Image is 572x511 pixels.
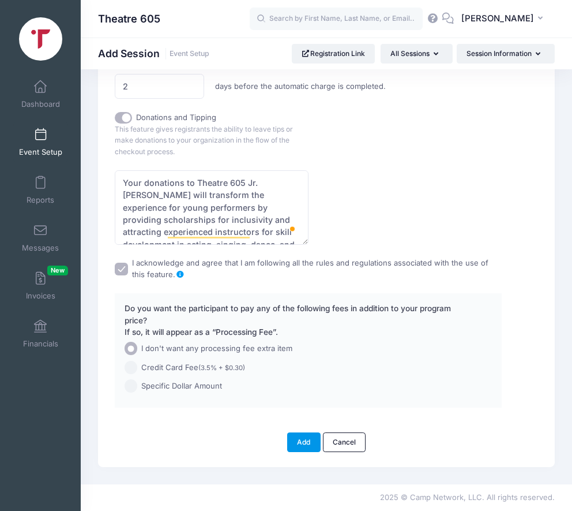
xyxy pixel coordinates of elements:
[141,343,292,355] span: I don't want any processing fee extra item
[454,6,555,32] button: [PERSON_NAME]
[380,493,555,502] span: 2025 © Camp Network, LLC. All rights reserved.
[21,99,60,109] span: Dashboard
[292,44,375,64] a: Registration Link
[125,361,138,374] input: Credit Card Fee(3.5% + $0.30)
[98,47,209,59] h1: Add Session
[13,122,68,162] a: Event Setup
[115,74,204,99] input: Days
[457,44,555,64] button: Session Information
[125,303,462,338] label: Do you want the participant to pay any of the following fees in addition to your program price? I...
[115,125,293,156] span: This feature gives registrants the ability to leave tips or make donations to your organization i...
[141,381,222,392] span: Specific Dollar Amount
[26,291,55,301] span: Invoices
[461,12,534,25] span: [PERSON_NAME]
[132,258,502,280] label: I acknowledge and agree that I am following all the rules and regulations associated with the use...
[250,8,423,31] input: Search by First Name, Last Name, or Email...
[141,362,245,374] span: Credit Card Fee
[323,432,366,452] a: Cancel
[136,112,216,124] label: Donations and Tipping
[47,266,68,275] span: New
[13,218,68,258] a: Messages
[13,314,68,354] a: Financials
[13,266,68,306] a: InvoicesNew
[13,170,68,210] a: Reports
[98,6,160,32] h1: Theatre 605
[170,50,209,58] a: Event Setup
[125,379,138,393] input: Specific Dollar Amount
[125,342,138,355] input: I don't want any processing fee extra item
[23,339,58,349] span: Financials
[210,81,392,92] label: days before the automatic charge is completed.
[19,17,62,61] img: Theatre 605
[115,170,308,245] textarea: To enrich screen reader interactions, please activate Accessibility in Grammarly extension settings
[19,147,62,157] span: Event Setup
[175,270,185,279] a: Legal Disclaimer
[13,74,68,114] a: Dashboard
[381,44,453,64] button: All Sessions
[27,195,54,205] span: Reports
[198,364,245,372] small: (3.5% + $0.30)
[287,432,321,452] button: Add
[22,243,59,253] span: Messages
